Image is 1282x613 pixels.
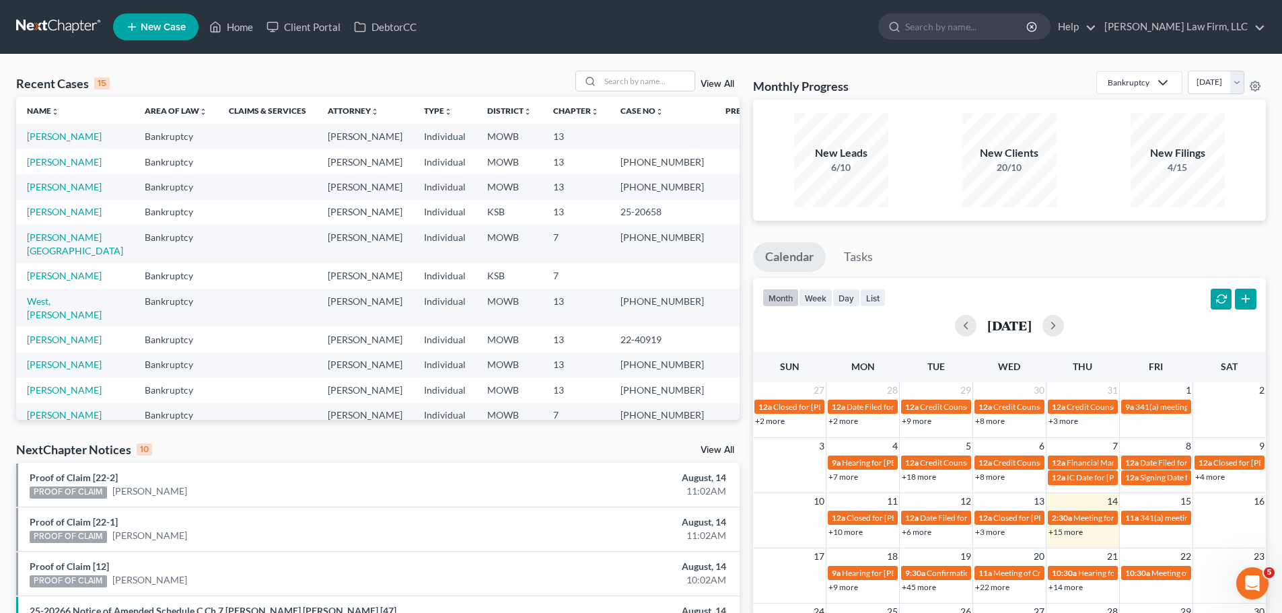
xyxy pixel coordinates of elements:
[27,270,102,281] a: [PERSON_NAME]
[1052,568,1077,578] span: 10:30a
[758,402,772,412] span: 12a
[842,458,947,468] span: Hearing for [PERSON_NAME]
[905,402,919,412] span: 12a
[476,149,542,174] td: MOWB
[993,513,1176,523] span: Closed for [PERSON_NAME][GEOGRAPHIC_DATA]
[975,472,1005,482] a: +8 more
[978,402,992,412] span: 12a
[199,108,207,116] i: unfold_more
[812,382,826,398] span: 27
[812,548,826,565] span: 17
[476,289,542,327] td: MOWB
[30,472,118,483] a: Proof of Claim [22-2]
[424,106,452,116] a: Typeunfold_more
[1125,513,1139,523] span: 11a
[16,441,152,458] div: NextChapter Notices
[773,402,946,412] span: Closed for [PERSON_NAME] & [PERSON_NAME]
[1131,161,1225,174] div: 4/15
[753,242,826,272] a: Calendar
[30,516,118,528] a: Proof of Claim [22-1]
[27,106,59,116] a: Nameunfold_more
[1258,438,1266,454] span: 9
[141,22,186,32] span: New Case
[828,527,863,537] a: +10 more
[962,145,1057,161] div: New Clients
[701,445,734,455] a: View All
[487,106,532,116] a: Districtunfold_more
[610,149,715,174] td: [PHONE_NUMBER]
[1038,438,1046,454] span: 6
[832,513,845,523] span: 12a
[920,513,1032,523] span: Date Filed for [PERSON_NAME]
[1140,458,1252,468] span: Date Filed for [PERSON_NAME]
[553,106,599,116] a: Chapterunfold_more
[328,106,379,116] a: Attorneyunfold_more
[94,77,110,89] div: 15
[959,493,972,509] span: 12
[30,561,109,572] a: Proof of Claim [12]
[1221,361,1238,372] span: Sat
[317,289,413,327] td: [PERSON_NAME]
[978,458,992,468] span: 12a
[591,108,599,116] i: unfold_more
[413,149,476,174] td: Individual
[1258,382,1266,398] span: 2
[610,174,715,199] td: [PHONE_NUMBER]
[347,15,423,39] a: DebtorCC
[1125,568,1150,578] span: 10:30a
[317,403,413,428] td: [PERSON_NAME]
[542,377,610,402] td: 13
[886,548,899,565] span: 18
[317,327,413,352] td: [PERSON_NAME]
[542,327,610,352] td: 13
[27,181,102,192] a: [PERSON_NAME]
[1179,493,1192,509] span: 15
[1140,472,1260,482] span: Signing Date for [PERSON_NAME]
[51,108,59,116] i: unfold_more
[886,493,899,509] span: 11
[145,106,207,116] a: Area of Lawunfold_more
[317,124,413,149] td: [PERSON_NAME]
[413,124,476,149] td: Individual
[1078,568,1193,578] span: Hearing for Priority Logistics Inc.
[27,334,102,345] a: [PERSON_NAME]
[524,108,532,116] i: unfold_more
[134,174,218,199] td: Bankruptcy
[1111,438,1119,454] span: 7
[978,513,992,523] span: 12a
[828,416,858,426] a: +2 more
[610,200,715,225] td: 25-20658
[134,353,218,377] td: Bankruptcy
[476,124,542,149] td: MOWB
[1252,493,1266,509] span: 16
[542,353,610,377] td: 13
[30,575,107,587] div: PROOF OF CLAIM
[1184,382,1192,398] span: 1
[975,416,1005,426] a: +8 more
[134,377,218,402] td: Bankruptcy
[701,79,734,89] a: View All
[1048,527,1083,537] a: +15 more
[503,471,726,484] div: August, 14
[993,458,1133,468] span: Credit Counseling for [PERSON_NAME]
[542,225,610,263] td: 7
[959,382,972,398] span: 29
[503,484,726,498] div: 11:02AM
[30,531,107,543] div: PROOF OF CLAIM
[753,78,849,94] h3: Monthly Progress
[503,529,726,542] div: 11:02AM
[610,403,715,428] td: [PHONE_NUMBER]
[27,231,123,256] a: [PERSON_NAME][GEOGRAPHIC_DATA]
[1131,145,1225,161] div: New Filings
[847,513,948,523] span: Closed for [PERSON_NAME]
[975,527,1005,537] a: +3 more
[1195,472,1225,482] a: +4 more
[959,548,972,565] span: 19
[317,149,413,174] td: [PERSON_NAME]
[927,361,945,372] span: Tue
[503,560,726,573] div: August, 14
[27,409,102,421] a: [PERSON_NAME]
[1073,513,1179,523] span: Meeting for [PERSON_NAME]
[134,149,218,174] td: Bankruptcy
[847,402,1112,412] span: Date Filed for [GEOGRAPHIC_DATA][PERSON_NAME] & [PERSON_NAME]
